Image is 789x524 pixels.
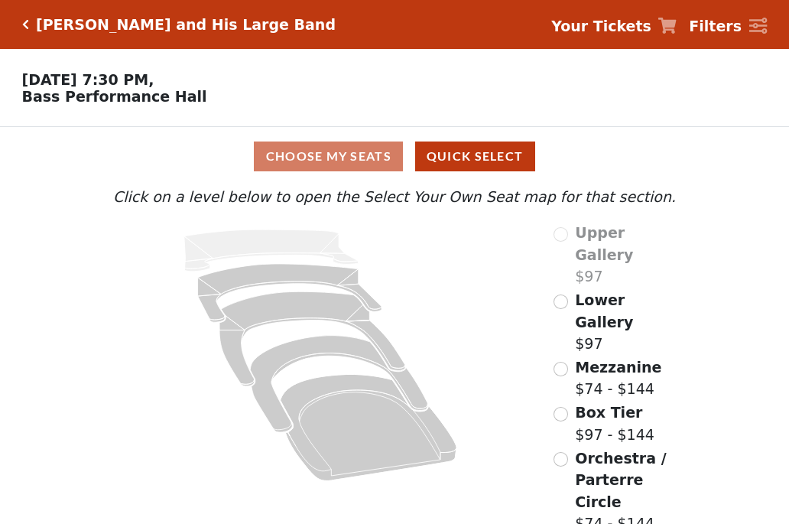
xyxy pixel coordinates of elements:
span: Mezzanine [575,359,661,376]
a: Your Tickets [551,15,677,37]
strong: Filters [689,18,742,34]
path: Orchestra / Parterre Circle - Seats Available: 23 [281,375,457,481]
span: Lower Gallery [575,291,633,330]
path: Lower Gallery - Seats Available: 228 [198,264,382,322]
h5: [PERSON_NAME] and His Large Band [36,16,336,34]
button: Quick Select [415,142,535,171]
span: Orchestra / Parterre Circle [575,450,666,510]
span: Box Tier [575,404,642,421]
label: $97 - $144 [575,402,654,445]
a: Filters [689,15,767,37]
p: Click on a level below to open the Select Your Own Seat map for that section. [109,186,680,208]
path: Upper Gallery - Seats Available: 0 [184,229,359,272]
label: $97 [575,222,680,288]
span: Upper Gallery [575,224,633,263]
a: Click here to go back to filters [22,19,29,30]
label: $74 - $144 [575,356,661,400]
strong: Your Tickets [551,18,651,34]
label: $97 [575,289,680,355]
